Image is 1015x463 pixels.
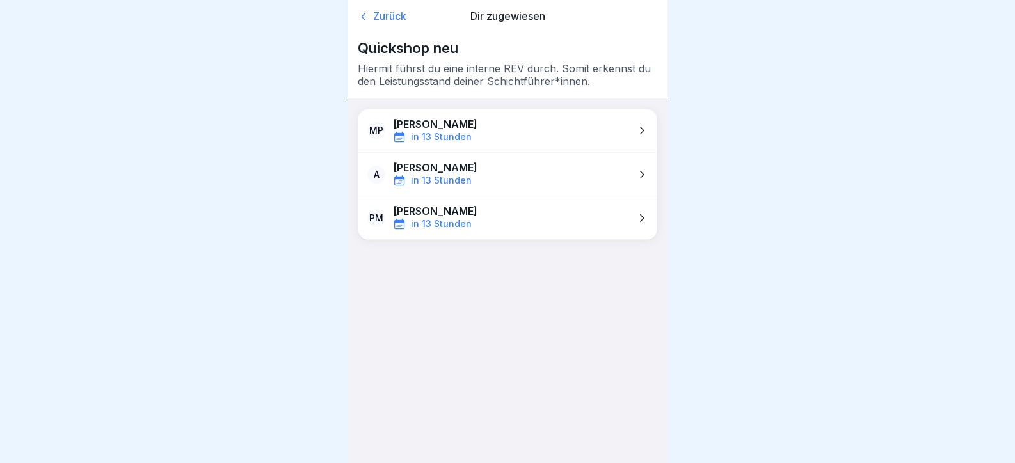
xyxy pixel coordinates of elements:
div: PM [367,209,385,227]
p: in 13 Stunden [411,132,472,143]
p: [PERSON_NAME] [393,205,477,217]
p: in 13 Stunden [411,175,472,186]
p: Dir zugewiesen [460,10,555,22]
a: Zurück [358,10,453,23]
p: [PERSON_NAME] [393,118,477,130]
p: Hiermit führst du eine interne REV durch. Somit erkennst du den Leistungsstand deiner Schichtführ... [358,63,657,87]
div: A [367,166,385,184]
p: [PERSON_NAME] [393,162,477,174]
div: MP [367,122,385,139]
p: Quickshop neu [358,40,657,56]
p: in 13 Stunden [411,219,472,230]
